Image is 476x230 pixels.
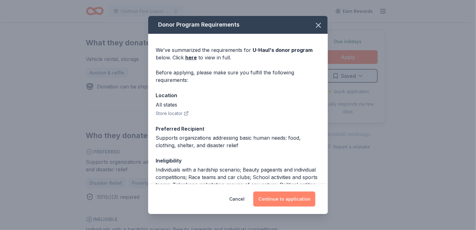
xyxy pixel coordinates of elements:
[148,16,328,34] div: Donor Program Requirements
[156,46,320,61] div: We've summarized the requirements for below. Click to view in full.
[156,91,320,99] div: Location
[185,54,197,61] a: here
[253,192,315,207] button: Continue to application
[156,125,320,133] div: Preferred Recipient
[156,69,320,84] div: Before applying, please make sure you fulfill the following requirements:
[156,157,320,165] div: Ineligibility
[156,101,320,108] div: All states
[156,134,320,149] div: Supports organizations addressing basic human needs: food, clothing, shelter, and disaster relief
[156,166,320,188] div: Individuals with a hardship scenario; Beauty pageants and individual competitions; Race teams and...
[253,47,313,53] span: U-Haul 's donor program
[229,192,245,207] button: Cancel
[156,110,189,117] button: Store locator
